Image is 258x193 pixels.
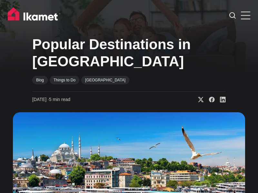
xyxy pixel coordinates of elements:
a: Share on X [193,96,204,103]
h1: Popular Destinations in [GEOGRAPHIC_DATA] [32,36,226,70]
a: Blog [32,76,48,84]
span: [DATE] ∙ [32,97,49,102]
time: 5 min read [32,96,70,103]
a: Share on Facebook [204,96,215,103]
a: Things to Do [50,76,79,84]
a: [GEOGRAPHIC_DATA] [81,76,129,84]
img: Ikamet home [8,7,61,23]
a: Share on Linkedin [215,96,226,103]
